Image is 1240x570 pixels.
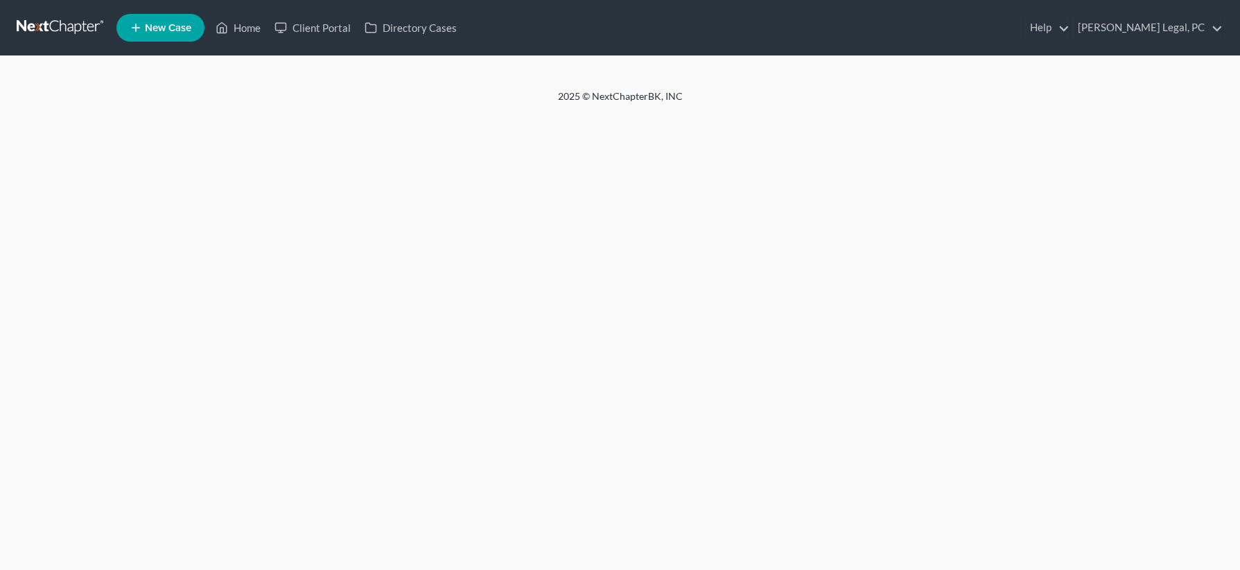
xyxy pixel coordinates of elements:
[1023,15,1069,40] a: Help
[1071,15,1223,40] a: [PERSON_NAME] Legal, PC
[268,15,358,40] a: Client Portal
[225,89,1015,114] div: 2025 © NextChapterBK, INC
[116,14,204,42] new-legal-case-button: New Case
[209,15,268,40] a: Home
[358,15,464,40] a: Directory Cases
